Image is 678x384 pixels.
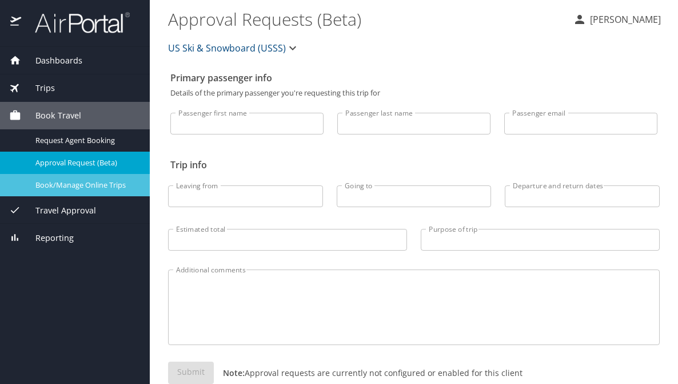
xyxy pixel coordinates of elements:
[170,156,657,174] h2: Trip info
[21,109,81,122] span: Book Travel
[35,135,136,146] span: Request Agent Booking
[168,1,564,37] h1: Approval Requests (Beta)
[21,232,74,244] span: Reporting
[223,367,245,378] strong: Note:
[10,11,22,34] img: icon-airportal.png
[587,13,661,26] p: [PERSON_NAME]
[170,69,657,87] h2: Primary passenger info
[168,40,286,56] span: US Ski & Snowboard (USSS)
[21,204,96,217] span: Travel Approval
[163,37,304,60] button: US Ski & Snowboard (USSS)
[214,367,523,379] p: Approval requests are currently not configured or enabled for this client
[22,11,130,34] img: airportal-logo.png
[35,180,136,191] span: Book/Manage Online Trips
[21,82,55,94] span: Trips
[568,9,665,30] button: [PERSON_NAME]
[21,54,82,67] span: Dashboards
[35,157,136,168] span: Approval Request (Beta)
[170,89,657,97] p: Details of the primary passenger you're requesting this trip for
